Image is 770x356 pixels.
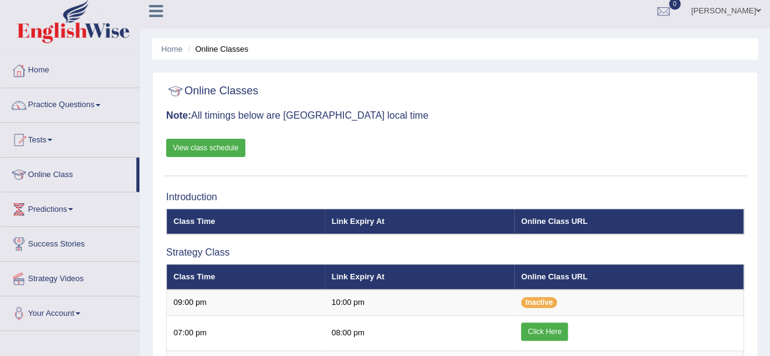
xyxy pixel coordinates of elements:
[166,82,258,100] h2: Online Classes
[325,209,515,234] th: Link Expiry At
[167,290,325,315] td: 09:00 pm
[325,264,515,290] th: Link Expiry At
[514,264,743,290] th: Online Class URL
[514,209,743,234] th: Online Class URL
[166,192,744,203] h3: Introduction
[1,54,139,84] a: Home
[1,192,139,223] a: Predictions
[167,315,325,351] td: 07:00 pm
[325,290,515,315] td: 10:00 pm
[1,296,139,327] a: Your Account
[521,323,568,341] a: Click Here
[166,247,744,258] h3: Strategy Class
[1,158,136,188] a: Online Class
[166,110,744,121] h3: All timings below are [GEOGRAPHIC_DATA] local time
[1,123,139,153] a: Tests
[167,264,325,290] th: Class Time
[1,227,139,257] a: Success Stories
[184,43,248,55] li: Online Classes
[161,44,183,54] a: Home
[1,88,139,119] a: Practice Questions
[1,262,139,292] a: Strategy Videos
[166,139,245,157] a: View class schedule
[166,110,191,120] b: Note:
[521,297,557,308] span: Inactive
[325,315,515,351] td: 08:00 pm
[167,209,325,234] th: Class Time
